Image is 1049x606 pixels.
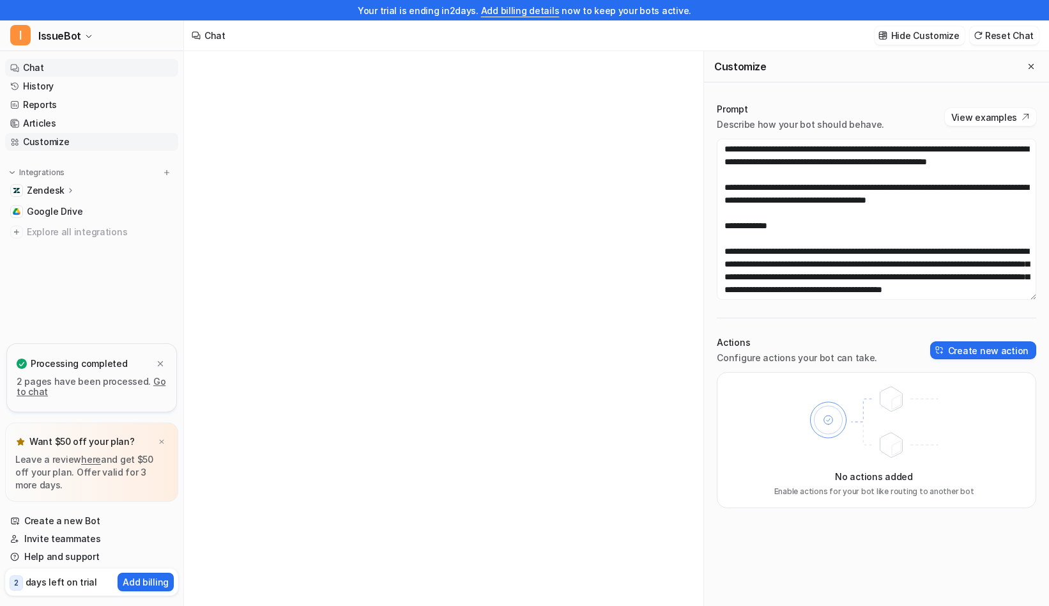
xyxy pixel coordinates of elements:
[891,29,960,42] p: Hide Customize
[29,435,135,448] p: Want $50 off your plan?
[878,31,887,40] img: customize
[17,376,165,397] a: Go to chat
[970,26,1039,45] button: Reset Chat
[15,437,26,447] img: star
[5,203,178,221] a: Google DriveGoogle Drive
[5,133,178,151] a: Customize
[930,341,1036,359] button: Create new action
[5,96,178,114] a: Reports
[15,453,168,492] p: Leave a review and get $50 off your plan. Offer valid for 3 more days.
[5,59,178,77] a: Chat
[162,168,171,177] img: menu_add.svg
[481,5,560,16] a: Add billing details
[717,103,884,116] p: Prompt
[5,223,178,241] a: Explore all integrations
[38,27,81,45] span: IssueBot
[81,454,101,465] a: here
[875,26,965,45] button: Hide Customize
[8,168,17,177] img: expand menu
[774,486,974,497] p: Enable actions for your bot like routing to another bot
[5,530,178,548] a: Invite teammates
[204,29,226,42] div: Chat
[5,114,178,132] a: Articles
[5,548,178,566] a: Help and support
[10,226,23,238] img: explore all integrations
[717,336,877,349] p: Actions
[10,25,31,45] span: I
[5,166,68,179] button: Integrations
[123,575,169,589] p: Add billing
[27,184,65,197] p: Zendesk
[5,77,178,95] a: History
[19,167,65,178] p: Integrations
[714,60,766,73] h2: Customize
[158,438,165,446] img: x
[13,187,20,194] img: Zendesk
[31,357,127,370] p: Processing completed
[17,377,167,397] p: 2 pages have been processed.
[1023,59,1039,74] button: Close flyout
[717,352,877,364] p: Configure actions your bot can take.
[27,222,173,242] span: Explore all integrations
[945,108,1036,126] button: View examples
[14,577,19,589] p: 2
[118,573,174,591] button: Add billing
[26,575,97,589] p: days left on trial
[5,512,178,530] a: Create a new Bot
[13,208,20,215] img: Google Drive
[974,31,983,40] img: reset
[27,205,83,218] span: Google Drive
[717,118,884,131] p: Describe how your bot should behave.
[835,470,913,483] p: No actions added
[935,346,944,355] img: create-action-icon.svg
